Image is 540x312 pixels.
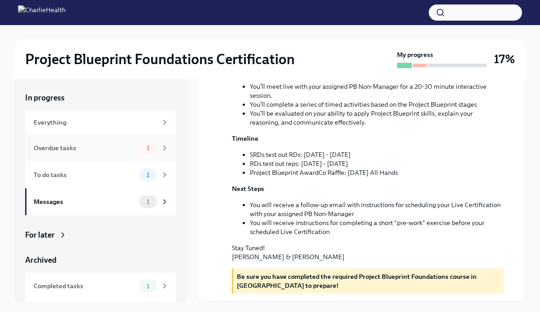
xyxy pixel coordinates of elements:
strong: Be sure you have completed the required Project Blueprint Foundations course in [GEOGRAPHIC_DATA]... [237,273,477,290]
strong: My progress [397,50,433,59]
span: 1 [141,172,155,178]
span: 1 [141,199,155,205]
a: Messages1 [25,188,176,215]
span: 1 [141,145,155,152]
a: In progress [25,92,176,103]
strong: Next Steps [232,185,264,193]
div: To do tasks [34,170,135,180]
li: RDs test out reps: [DATE] - [DATE] [250,159,504,168]
a: To do tasks1 [25,161,176,188]
li: You’ll meet live with your assigned PB Non-Manager for a 20-30 minute interactive session. [250,82,504,100]
a: Everything [25,110,176,134]
h2: Project Blueprint Foundations Certification [25,50,295,68]
div: Messages [34,197,135,207]
div: Completed tasks [34,281,135,291]
li: You’ll complete a series of timed activities based on the Project Blueprint stages [250,100,504,109]
a: For later [25,230,176,240]
li: SRDs test out RDs: [DATE] - [DATE] [250,150,504,159]
li: You’ll be evaluated on your ability to apply Project Blueprint skills, explain your reasoning, an... [250,109,504,127]
li: Project Blueprint AwardCo Raffle: [DATE] All Hands [250,168,504,177]
a: Archived [25,255,176,265]
h3: 17% [494,51,515,67]
li: You will receive instructions for completing a short "pre-work" exercise before your scheduled Li... [250,218,504,236]
div: For later [25,230,55,240]
p: Stay Tuned! [PERSON_NAME] & [PERSON_NAME] [232,243,504,261]
img: CharlieHealth [18,5,65,20]
li: You will receive a follow-up email with instructions for scheduling your Live Certification with ... [250,200,504,218]
strong: Timeline [232,134,258,143]
div: Overdue tasks [34,143,135,153]
div: Everything [34,117,157,127]
span: 1 [141,283,155,290]
a: Overdue tasks1 [25,134,176,161]
a: Completed tasks1 [25,273,176,299]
